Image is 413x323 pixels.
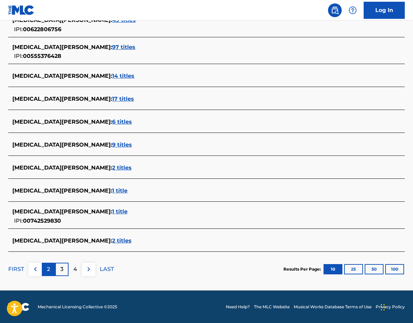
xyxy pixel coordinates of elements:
p: Results Per Page: [283,266,323,272]
span: 6 titles [112,119,132,125]
span: [MEDICAL_DATA][PERSON_NAME] : [12,73,112,79]
span: 1 title [112,187,127,194]
p: 4 [73,265,77,273]
span: [MEDICAL_DATA][PERSON_NAME] : [12,208,112,215]
a: Log In [364,2,405,19]
a: Privacy Policy [376,304,405,310]
p: 3 [60,265,63,273]
span: 1 title [112,208,127,215]
img: help [349,6,357,14]
span: 17 titles [112,96,134,102]
button: 100 [385,264,404,274]
button: 50 [365,264,384,274]
img: right [85,265,93,273]
span: 2 titles [112,164,132,171]
span: Mechanical Licensing Collective © 2025 [38,304,117,310]
iframe: Chat Widget [379,290,413,323]
span: 2 titles [112,237,132,244]
div: Help [346,3,360,17]
img: MLC Logo [8,5,35,15]
span: [MEDICAL_DATA][PERSON_NAME] : [12,237,112,244]
span: 00555376428 [23,53,61,59]
a: Musical Works Database Terms of Use [294,304,372,310]
span: 00742529830 [23,218,61,224]
p: LAST [100,265,114,273]
span: 9 titles [112,141,132,148]
span: 14 titles [112,73,134,79]
span: [MEDICAL_DATA][PERSON_NAME] : [12,96,112,102]
button: 25 [344,264,363,274]
span: [MEDICAL_DATA][PERSON_NAME] : [12,141,112,148]
span: [MEDICAL_DATA][PERSON_NAME] : [12,119,112,125]
div: Drag [381,297,385,318]
a: Public Search [328,3,342,17]
img: search [331,6,339,14]
img: logo [8,303,29,311]
p: 2 [47,265,50,273]
a: Need Help? [226,304,250,310]
a: The MLC Website [254,304,290,310]
button: 10 [324,264,342,274]
span: [MEDICAL_DATA][PERSON_NAME] : [12,164,112,171]
span: [MEDICAL_DATA][PERSON_NAME] : [12,44,112,50]
span: 00622806756 [23,26,61,33]
p: FIRST [8,265,24,273]
span: [MEDICAL_DATA][PERSON_NAME] : [12,187,112,194]
img: left [31,265,39,273]
span: IPI: [14,53,23,59]
span: IPI: [14,26,23,33]
span: IPI: [14,218,23,224]
span: 97 titles [112,44,135,50]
